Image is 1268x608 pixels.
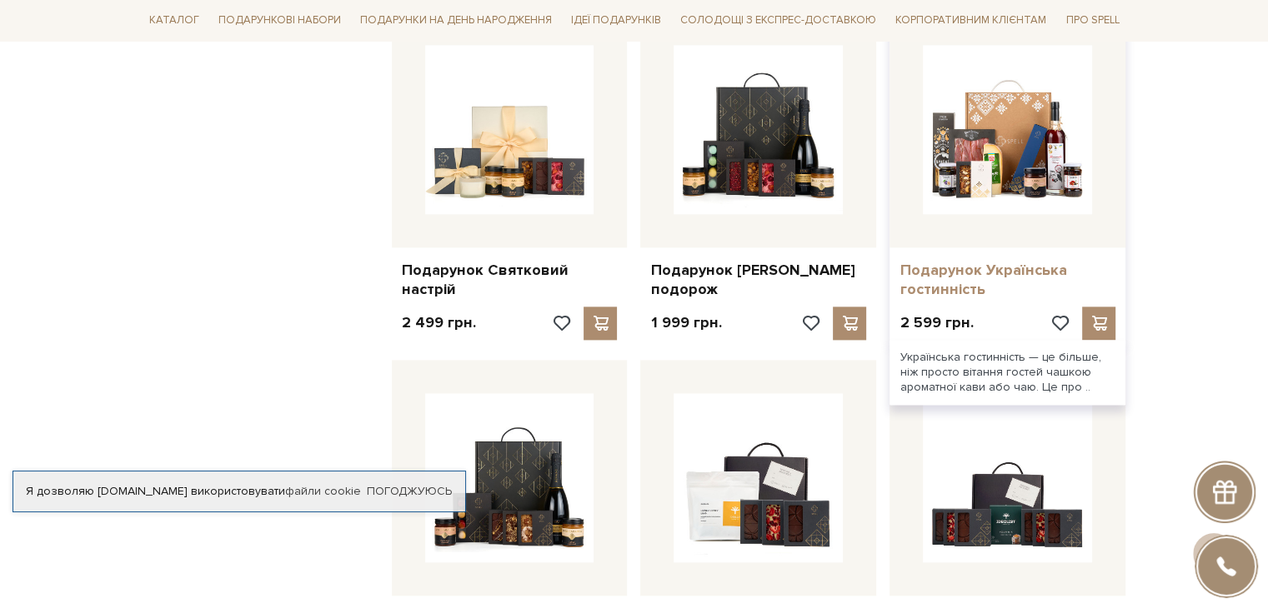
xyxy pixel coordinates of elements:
span: Каталог [143,8,206,34]
a: Корпоративним клієнтам [889,7,1053,35]
span: Ідеї подарунків [564,8,668,34]
a: Подарунок [PERSON_NAME] подорож [650,261,866,300]
p: 2 599 грн. [900,313,973,332]
p: 2 499 грн. [402,313,476,332]
div: Українська гостинність — це більше, ніж просто вітання гостей чашкою ароматної кави або чаю. Це п... [890,340,1125,406]
a: Подарунок Українська гостинність [900,261,1115,300]
a: файли cookie [285,484,361,498]
span: Подарунки на День народження [353,8,559,34]
a: Солодощі з експрес-доставкою [674,7,883,35]
p: 1 999 грн. [650,313,721,332]
span: Про Spell [1059,8,1125,34]
a: Погоджуюсь [367,484,452,499]
a: Подарунок Святковий настрій [402,261,618,300]
div: Я дозволяю [DOMAIN_NAME] використовувати [13,484,465,499]
span: Подарункові набори [212,8,348,34]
